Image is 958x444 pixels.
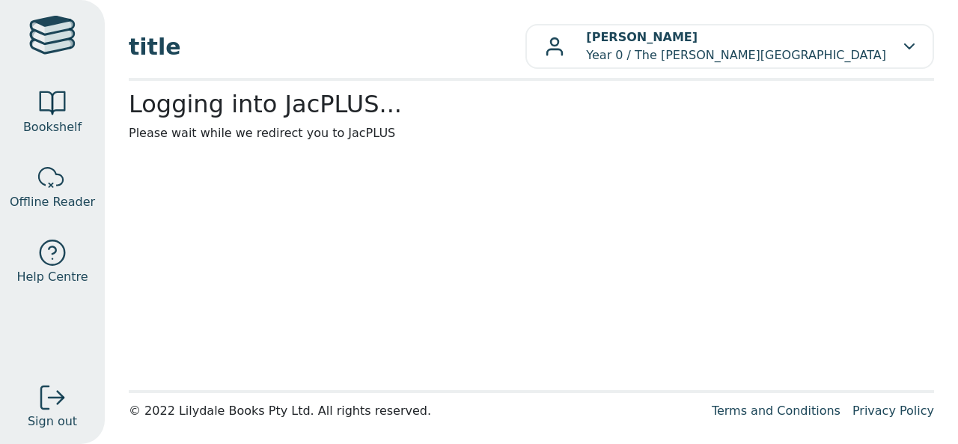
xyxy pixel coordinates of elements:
[586,28,886,64] p: Year 0 / The [PERSON_NAME][GEOGRAPHIC_DATA]
[129,124,934,142] p: Please wait while we redirect you to JacPLUS
[586,30,698,44] b: [PERSON_NAME]
[525,24,934,69] button: [PERSON_NAME]Year 0 / The [PERSON_NAME][GEOGRAPHIC_DATA]
[129,90,934,118] h2: Logging into JacPLUS...
[129,30,525,64] span: title
[10,193,95,211] span: Offline Reader
[129,402,700,420] div: © 2022 Lilydale Books Pty Ltd. All rights reserved.
[852,404,934,418] a: Privacy Policy
[28,413,77,431] span: Sign out
[712,404,840,418] a: Terms and Conditions
[16,268,88,286] span: Help Centre
[23,118,82,136] span: Bookshelf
